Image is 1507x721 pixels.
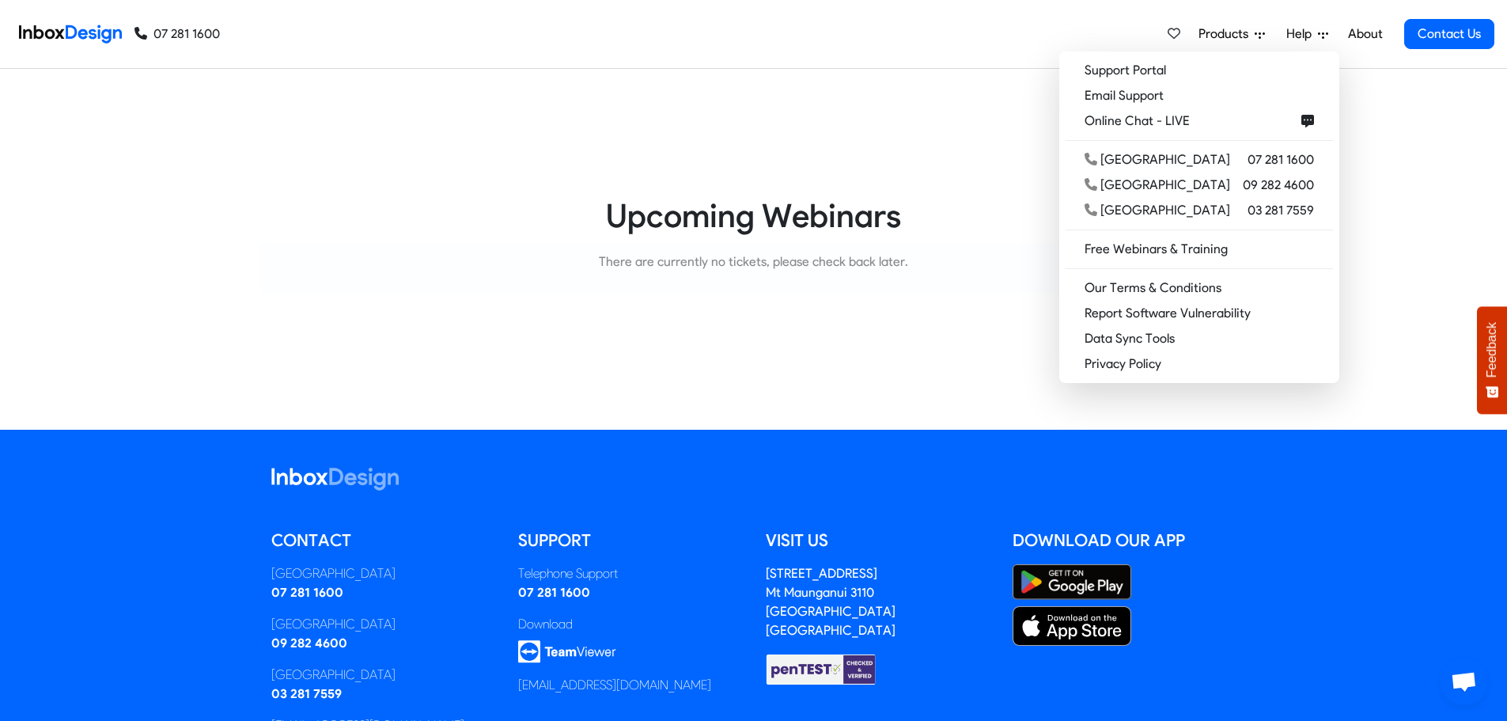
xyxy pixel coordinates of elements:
a: About [1343,18,1387,50]
a: Online Chat - LIVE [1066,108,1333,134]
div: [GEOGRAPHIC_DATA] [1085,201,1230,220]
h5: Download our App [1013,529,1236,552]
a: 03 281 7559 [271,686,342,701]
a: Products [1192,18,1271,50]
a: Our Terms & Conditions [1066,275,1333,301]
img: Google Play Store [1013,564,1131,600]
a: 09 282 4600 [271,636,347,651]
div: Products [1059,51,1339,383]
div: [GEOGRAPHIC_DATA] [1085,150,1230,169]
a: Open chat [1441,658,1488,705]
a: Support Portal [1066,58,1333,83]
span: Online Chat - LIVE [1085,112,1196,131]
a: Report Software Vulnerability [1066,301,1333,326]
span: Products [1198,25,1255,44]
a: [GEOGRAPHIC_DATA] 09 282 4600 [1066,173,1333,198]
span: Feedback [1485,322,1499,378]
a: 07 281 1600 [271,585,343,600]
a: Contact Us [1404,19,1494,49]
div: [GEOGRAPHIC_DATA] [271,666,495,685]
img: Apple App Store [1013,606,1131,646]
span: 09 282 4600 [1243,176,1314,195]
span: 07 281 1600 [1248,150,1314,169]
a: [STREET_ADDRESS]Mt Maunganui 3110[GEOGRAPHIC_DATA][GEOGRAPHIC_DATA] [766,566,895,638]
a: Email Support [1066,83,1333,108]
a: 07 281 1600 [134,25,220,44]
a: Free Webinars & Training [1066,237,1333,262]
h5: Support [518,529,742,552]
div: Telephone Support [518,564,742,583]
img: logo_teamviewer.svg [518,640,616,663]
p: There are currently no tickets, please check back later. [276,252,1232,271]
div: [GEOGRAPHIC_DATA] [271,615,495,634]
address: [STREET_ADDRESS] Mt Maunganui 3110 [GEOGRAPHIC_DATA] [GEOGRAPHIC_DATA] [766,566,895,638]
a: [EMAIL_ADDRESS][DOMAIN_NAME] [518,677,711,693]
h5: Visit us [766,529,990,552]
a: Help [1280,18,1335,50]
h5: Contact [271,529,495,552]
h2: Upcoming Webinars [259,195,1248,236]
div: [GEOGRAPHIC_DATA] [1085,176,1230,195]
span: 03 281 7559 [1248,201,1314,220]
img: Checked & Verified by penTEST [766,653,877,686]
img: logo_inboxdesign_white.svg [271,468,399,491]
a: 07 281 1600 [518,585,590,600]
button: Feedback - Show survey [1477,306,1507,414]
a: [GEOGRAPHIC_DATA] 07 281 1600 [1066,147,1333,173]
div: Download [518,615,742,634]
a: Privacy Policy [1066,351,1333,377]
a: Data Sync Tools [1066,326,1333,351]
span: Help [1286,25,1318,44]
a: [GEOGRAPHIC_DATA] 03 281 7559 [1066,198,1333,223]
div: [GEOGRAPHIC_DATA] [271,564,495,583]
a: Checked & Verified by penTEST [766,661,877,676]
